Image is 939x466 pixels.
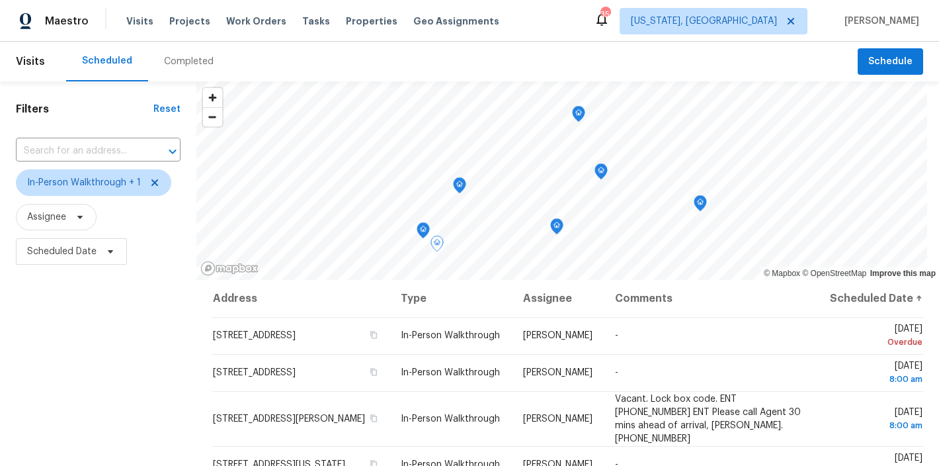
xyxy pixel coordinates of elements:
span: [STREET_ADDRESS] [213,331,296,340]
th: Address [212,280,390,317]
th: Type [390,280,512,317]
span: Projects [169,15,210,28]
span: In-Person Walkthrough [401,414,500,424]
span: [PERSON_NAME] [523,414,592,424]
span: Scheduled Date [27,245,97,258]
span: Work Orders [226,15,286,28]
div: Map marker [572,106,585,126]
span: [DATE] [828,408,922,432]
span: [PERSON_NAME] [523,331,592,340]
span: [DATE] [828,361,922,386]
div: Scheduled [82,54,132,68]
span: In-Person Walkthrough [401,331,500,340]
div: 8:00 am [828,373,922,386]
div: Map marker [453,177,466,198]
button: Open [163,142,182,161]
span: Assignee [27,210,66,224]
span: Schedule [868,54,913,70]
span: [STREET_ADDRESS][PERSON_NAME] [213,414,365,424]
th: Scheduled Date ↑ [817,280,923,317]
span: Visits [126,15,153,28]
div: Map marker [550,218,563,239]
span: Tasks [302,17,330,26]
button: Zoom out [203,107,222,126]
span: Properties [346,15,397,28]
div: Map marker [694,195,707,216]
div: 35 [600,8,610,21]
span: - [615,331,618,340]
button: Zoom in [203,88,222,107]
button: Copy Address [368,366,380,378]
div: Reset [153,103,181,116]
div: Overdue [828,336,922,349]
span: Vacant. Lock box code. ENT [PHONE_NUMBER] ENT Please call Agent 30 mins ahead of arrival, [PERSON... [615,395,801,443]
span: [STREET_ADDRESS] [213,368,296,377]
span: [US_STATE], [GEOGRAPHIC_DATA] [631,15,777,28]
span: - [615,368,618,377]
div: Map marker [417,222,430,243]
span: [PERSON_NAME] [839,15,919,28]
canvas: Map [196,81,927,280]
input: Search for an address... [16,141,143,162]
span: [DATE] [828,324,922,349]
div: Map marker [430,236,444,256]
span: Visits [16,47,45,76]
span: [PERSON_NAME] [523,368,592,377]
span: Maestro [45,15,89,28]
div: Map marker [594,163,608,184]
span: Zoom out [203,108,222,126]
a: OpenStreetMap [802,269,866,278]
button: Schedule [858,48,923,75]
th: Comments [604,280,818,317]
span: In-Person Walkthrough [401,368,500,377]
div: 8:00 am [828,419,922,432]
div: Completed [164,55,214,68]
span: Geo Assignments [413,15,499,28]
th: Assignee [512,280,604,317]
button: Copy Address [368,412,380,424]
a: Mapbox [764,269,800,278]
h1: Filters [16,103,153,116]
a: Improve this map [870,269,936,278]
a: Mapbox homepage [200,261,259,276]
span: In-Person Walkthrough + 1 [27,176,141,189]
